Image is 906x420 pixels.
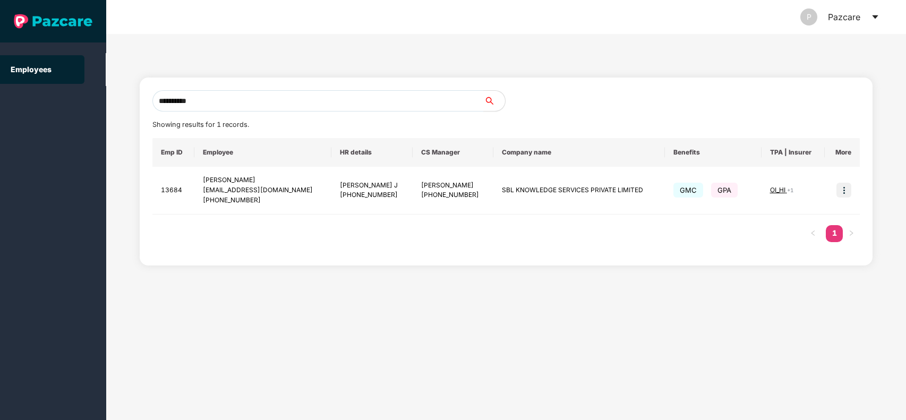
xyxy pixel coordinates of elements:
th: Employee [194,138,332,167]
div: [PHONE_NUMBER] [421,190,485,200]
span: left [810,230,816,236]
button: left [805,225,822,242]
th: TPA | Insurer [762,138,825,167]
span: caret-down [871,13,879,21]
span: + 1 [787,187,793,193]
a: 1 [826,225,843,241]
span: search [483,97,505,105]
img: icon [836,183,851,198]
td: 13684 [152,167,194,215]
td: SBL KNOWLEDGE SERVICES PRIVATE LIMITED [493,167,664,215]
th: Emp ID [152,138,194,167]
span: GPA [711,183,738,198]
span: right [848,230,854,236]
th: CS Manager [413,138,494,167]
span: P [807,8,811,25]
div: [PHONE_NUMBER] [340,190,404,200]
th: Benefits [665,138,762,167]
div: [EMAIL_ADDRESS][DOMAIN_NAME] [203,185,323,195]
th: More [825,138,860,167]
div: [PERSON_NAME] J [340,181,404,191]
div: [PHONE_NUMBER] [203,195,323,205]
li: Next Page [843,225,860,242]
button: right [843,225,860,242]
th: Company name [493,138,664,167]
th: HR details [331,138,413,167]
a: Employees [11,65,52,74]
span: GMC [673,183,703,198]
span: Showing results for 1 records. [152,121,249,128]
div: [PERSON_NAME] [421,181,485,191]
li: 1 [826,225,843,242]
span: OI_HI [770,186,787,194]
li: Previous Page [805,225,822,242]
button: search [483,90,506,112]
div: [PERSON_NAME] [203,175,323,185]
